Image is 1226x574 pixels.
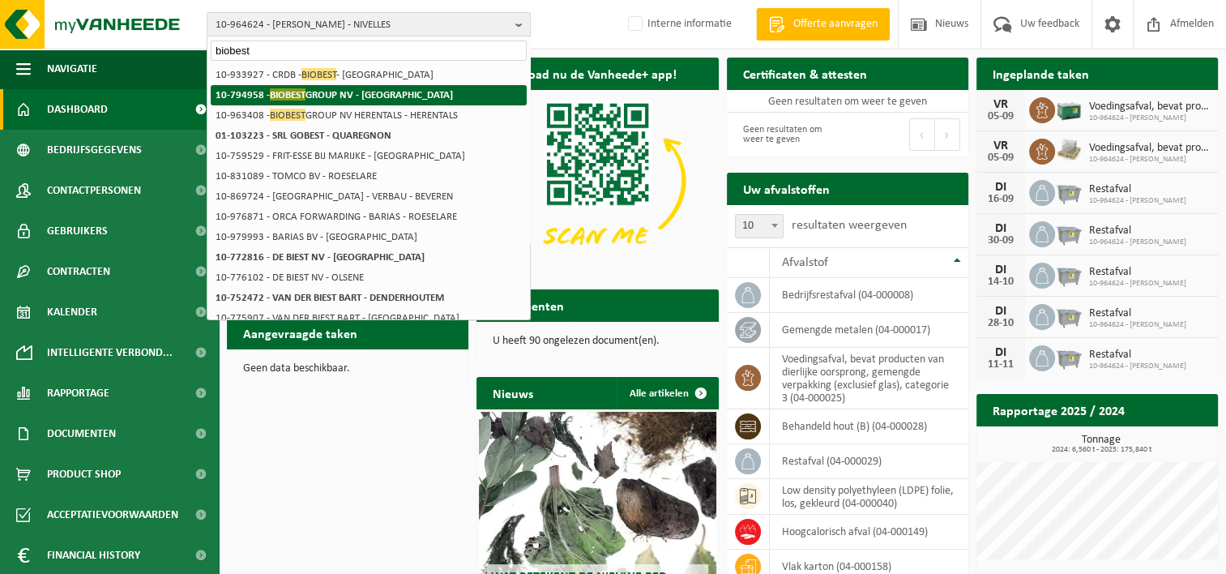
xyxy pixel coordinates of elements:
[476,377,549,409] h2: Nieuws
[211,105,527,126] li: 10-963408 - GROUP NV HERENTALS - HERENTALS
[1055,343,1083,371] img: WB-2500-GAL-GY-01
[1089,238,1186,247] span: 10-964624 - [PERSON_NAME]
[770,409,968,444] td: behandeld hout (B) (04-000028)
[792,219,907,232] label: resultaten weergeven
[1055,178,1083,205] img: WB-2500-GAL-GY-01
[625,12,732,36] label: Interne informatie
[770,278,968,313] td: bedrijfsrestafval (04-000008)
[1055,219,1083,246] img: WB-2500-GAL-GY-01
[47,89,108,130] span: Dashboard
[216,88,453,101] strong: 10-794958 - GROUP NV - [GEOGRAPHIC_DATA]
[1089,279,1186,289] span: 10-964624 - [PERSON_NAME]
[47,130,142,170] span: Bedrijfsgegevens
[47,251,110,292] span: Contracten
[211,65,527,85] li: 10-933927 - CRDB - - [GEOGRAPHIC_DATA]
[211,268,527,288] li: 10-776102 - DE BIEST NV - OLSENE
[216,252,425,263] strong: 10-772816 - DE BIEST NV - [GEOGRAPHIC_DATA]
[985,305,1017,318] div: DI
[47,49,97,89] span: Navigatie
[735,214,784,238] span: 10
[985,435,1218,454] h3: Tonnage
[47,413,116,454] span: Documenten
[976,394,1141,426] h2: Rapportage 2025 / 2024
[216,131,391,141] strong: 01-103223 - SRL GOBEST - QUAREGNON
[211,227,527,247] li: 10-979993 - BARIAS BV - [GEOGRAPHIC_DATA]
[985,222,1017,235] div: DI
[736,215,783,238] span: 10
[1055,302,1083,329] img: WB-2500-GAL-GY-01
[1055,260,1083,288] img: WB-2500-GAL-GY-01
[1089,183,1186,196] span: Restafval
[207,12,531,36] button: 10-964624 - [PERSON_NAME] - NIVELLES
[270,88,305,101] span: BIOBEST
[985,263,1017,276] div: DI
[1089,114,1210,123] span: 10-964624 - [PERSON_NAME]
[211,308,527,328] li: 10-775907 - VAN DER BIEST BART - [GEOGRAPHIC_DATA]
[985,139,1017,152] div: VR
[476,58,693,89] h2: Download nu de Vanheede+ app!
[211,41,527,61] input: Zoeken naar gekoppelde vestigingen
[985,446,1218,454] span: 2024: 6,560 t - 2025: 175,840 t
[935,118,960,151] button: Next
[301,68,336,80] span: BIOBEST
[476,90,718,272] img: Download de VHEPlus App
[1089,266,1186,279] span: Restafval
[47,373,109,413] span: Rapportage
[976,58,1105,89] h2: Ingeplande taken
[985,181,1017,194] div: DI
[47,292,97,332] span: Kalender
[985,111,1017,122] div: 05-09
[47,495,178,535] span: Acceptatievoorwaarden
[1089,101,1210,114] span: Voedingsafval, bevat producten van dierlijke oorsprong, gemengde verpakking (exc...
[727,58,883,89] h2: Certificaten & attesten
[985,235,1017,246] div: 30-09
[770,515,968,550] td: hoogcalorisch afval (04-000149)
[985,98,1017,111] div: VR
[47,170,141,211] span: Contactpersonen
[211,166,527,186] li: 10-831089 - TOMCO BV - ROESELARE
[909,118,935,151] button: Previous
[1055,136,1083,164] img: LP-PA-00000-WDN-11
[1089,307,1186,320] span: Restafval
[243,363,452,375] p: Geen data beschikbaar.
[617,377,717,409] a: Alle artikelen
[770,313,968,348] td: gemengde metalen (04-000017)
[770,348,968,409] td: voedingsafval, bevat producten van dierlijke oorsprong, gemengde verpakking (exclusief glas), cat...
[756,8,890,41] a: Offerte aanvragen
[270,109,305,121] span: BIOBEST
[985,276,1017,288] div: 14-10
[782,256,828,269] span: Afvalstof
[1089,225,1186,238] span: Restafval
[1089,320,1186,330] span: 10-964624 - [PERSON_NAME]
[985,194,1017,205] div: 16-09
[985,359,1017,371] div: 11-11
[789,16,882,32] span: Offerte aanvragen
[770,444,968,479] td: restafval (04-000029)
[727,173,846,204] h2: Uw afvalstoffen
[727,90,968,113] td: Geen resultaten om weer te geven
[493,336,702,347] p: U heeft 90 ongelezen document(en).
[211,186,527,207] li: 10-869724 - [GEOGRAPHIC_DATA] - VERBAU - BEVEREN
[770,479,968,515] td: low density polyethyleen (LDPE) folie, los, gekleurd (04-000040)
[47,211,108,251] span: Gebruikers
[216,13,509,37] span: 10-964624 - [PERSON_NAME] - NIVELLES
[1089,196,1186,206] span: 10-964624 - [PERSON_NAME]
[211,207,527,227] li: 10-976871 - ORCA FORWARDING - BARIAS - ROESELARE
[47,332,173,373] span: Intelligente verbond...
[1089,142,1210,155] span: Voedingsafval, bevat producten van dierlijke oorsprong, gemengde verpakking (exc...
[985,318,1017,329] div: 28-10
[1089,155,1210,165] span: 10-964624 - [PERSON_NAME]
[1055,95,1083,122] img: PB-LB-0680-HPE-GN-01
[1089,362,1186,371] span: 10-964624 - [PERSON_NAME]
[1089,349,1186,362] span: Restafval
[735,117,839,152] div: Geen resultaten om weer te geven
[985,346,1017,359] div: DI
[227,317,374,349] h2: Aangevraagde taken
[985,152,1017,164] div: 05-09
[216,293,444,303] strong: 10-752472 - VAN DER BIEST BART - DENDERHOUTEM
[211,146,527,166] li: 10-759529 - FRIT-ESSE BIJ MARIJKE - [GEOGRAPHIC_DATA]
[47,454,121,495] span: Product Shop
[1097,426,1216,458] a: Bekijk rapportage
